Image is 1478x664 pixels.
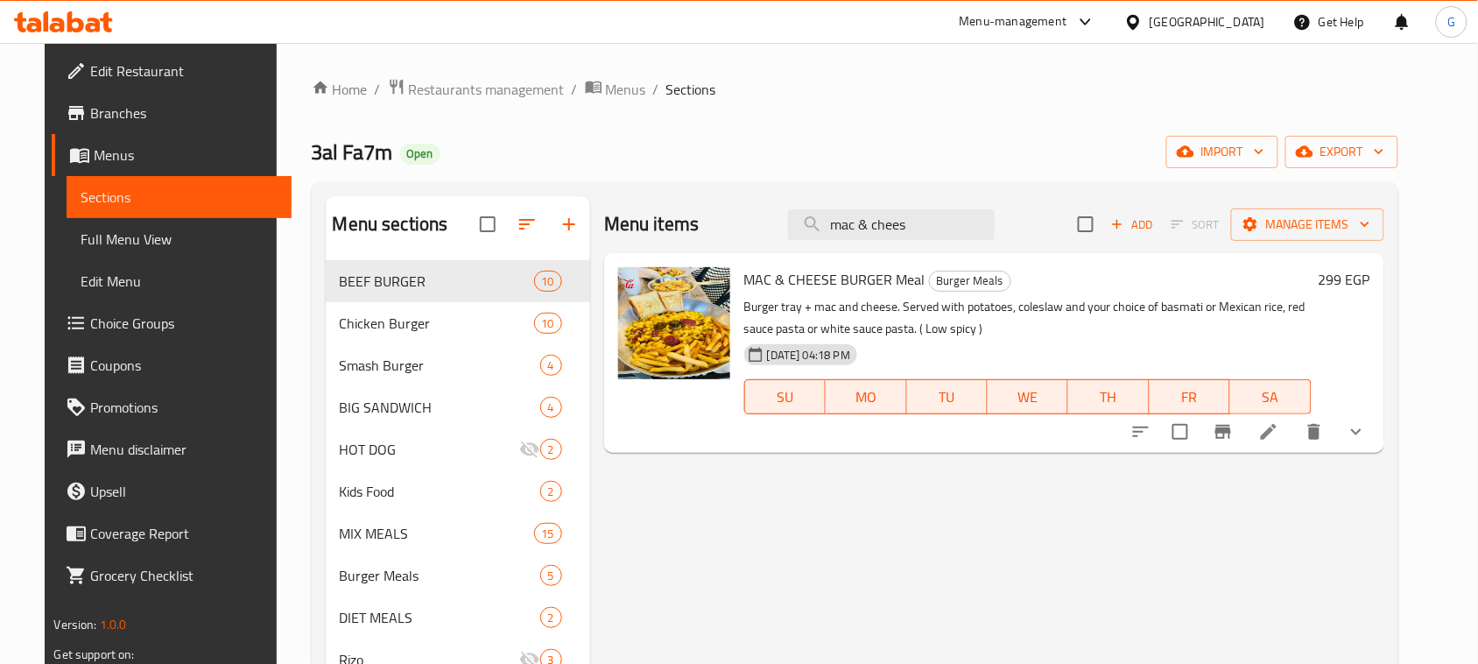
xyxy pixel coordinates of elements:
[1075,385,1142,410] span: TH
[1202,411,1244,453] button: Branch-specific-item
[340,439,519,460] span: HOT DOG
[534,271,562,292] div: items
[914,385,981,410] span: TU
[67,260,292,302] a: Edit Menu
[535,526,561,542] span: 15
[326,386,590,428] div: BIG SANDWICH4
[67,176,292,218] a: Sections
[585,78,646,101] a: Menus
[618,267,730,379] img: MAC & CHEESE BURGER Meal
[1157,385,1223,410] span: FR
[81,271,278,292] span: Edit Menu
[1237,385,1304,410] span: SA
[1162,413,1199,450] span: Select to update
[340,355,540,376] span: Smash Burger
[1335,411,1377,453] button: show more
[541,484,561,500] span: 2
[1067,206,1104,243] span: Select section
[340,481,540,502] span: Kids Food
[548,203,590,245] button: Add section
[960,11,1067,32] div: Menu-management
[340,523,534,544] div: MIX MEALS
[540,439,562,460] div: items
[52,134,292,176] a: Menus
[788,209,995,240] input: search
[52,512,292,555] a: Coverage Report
[312,78,1398,101] nav: breadcrumb
[90,439,278,460] span: Menu disclaimer
[1447,12,1455,32] span: G
[469,206,506,243] span: Select all sections
[1180,141,1264,163] span: import
[1245,214,1370,236] span: Manage items
[312,132,393,172] span: 3al Fa7m
[340,397,540,418] span: BIG SANDWICH
[535,273,561,290] span: 10
[907,379,988,414] button: TU
[1230,379,1311,414] button: SA
[1068,379,1149,414] button: TH
[572,79,578,100] li: /
[67,218,292,260] a: Full Menu View
[1108,215,1156,235] span: Add
[666,79,716,100] span: Sections
[400,146,440,161] span: Open
[1346,421,1367,442] svg: Show Choices
[833,385,899,410] span: MO
[1104,211,1160,238] span: Add item
[90,102,278,124] span: Branches
[606,79,646,100] span: Menus
[519,439,540,460] svg: Inactive section
[326,428,590,470] div: HOT DOG2
[52,470,292,512] a: Upsell
[326,470,590,512] div: Kids Food2
[400,144,440,165] div: Open
[535,315,561,332] span: 10
[90,313,278,334] span: Choice Groups
[53,613,96,636] span: Version:
[52,428,292,470] a: Menu disclaimer
[340,607,540,628] span: DIET MEALS
[52,386,292,428] a: Promotions
[326,302,590,344] div: Chicken Burger10
[52,50,292,92] a: Edit Restaurant
[52,344,292,386] a: Coupons
[1258,421,1279,442] a: Edit menu item
[333,211,448,237] h2: Menu sections
[1285,136,1398,168] button: export
[90,397,278,418] span: Promotions
[534,313,562,334] div: items
[81,187,278,208] span: Sections
[995,385,1061,410] span: WE
[988,379,1068,414] button: WE
[752,385,819,410] span: SU
[1293,411,1335,453] button: delete
[534,523,562,544] div: items
[541,399,561,416] span: 4
[326,260,590,302] div: BEEF BURGER10
[1299,141,1384,163] span: export
[540,565,562,586] div: items
[541,441,561,458] span: 2
[52,302,292,344] a: Choice Groups
[604,211,700,237] h2: Menu items
[90,565,278,586] span: Grocery Checklist
[506,203,548,245] span: Sort sections
[81,229,278,250] span: Full Menu View
[744,379,826,414] button: SU
[340,313,534,334] span: Chicken Burger
[930,271,1010,291] span: Burger Meals
[1150,12,1265,32] div: [GEOGRAPHIC_DATA]
[653,79,659,100] li: /
[744,296,1312,340] p: Burger tray + mac and cheese. Served with potatoes, coleslaw and your choice of basmati or Mexica...
[826,379,906,414] button: MO
[326,597,590,639] div: DIET MEALS2
[1104,211,1160,238] button: Add
[541,568,561,584] span: 5
[540,355,562,376] div: items
[1120,411,1162,453] button: sort-choices
[100,613,127,636] span: 1.0.0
